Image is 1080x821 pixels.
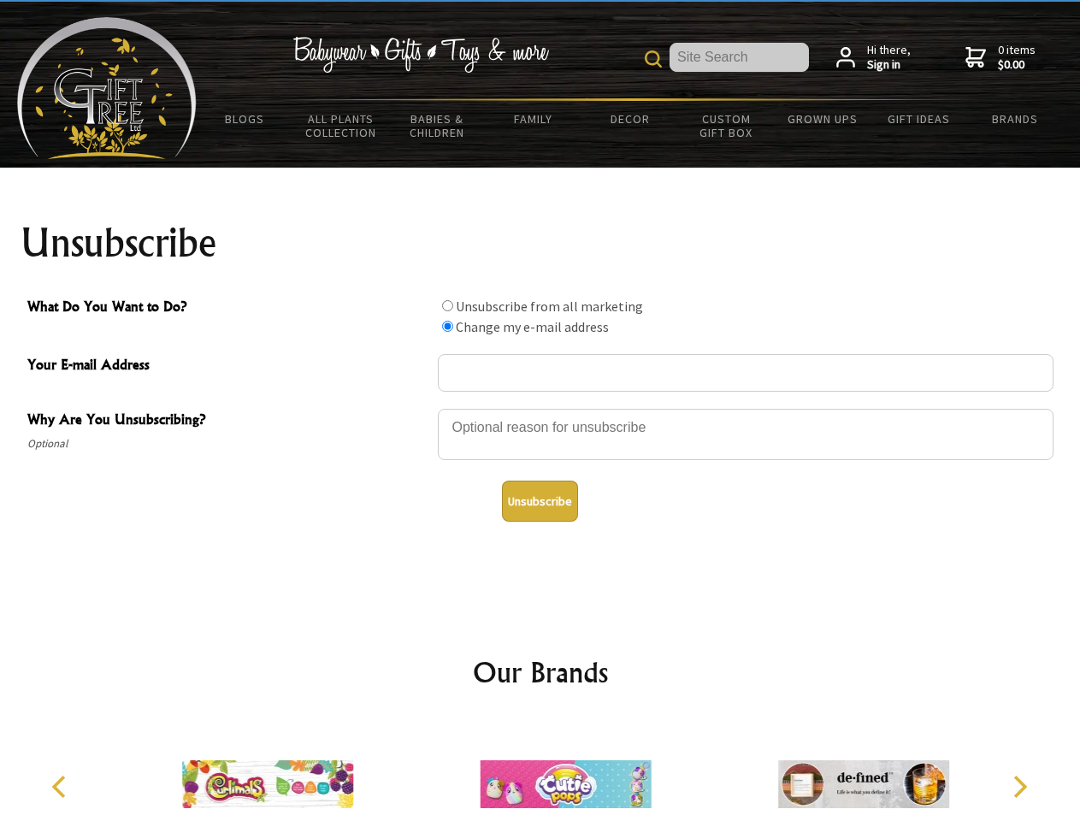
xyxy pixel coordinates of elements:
[965,43,1036,73] a: 0 items$0.00
[43,768,80,806] button: Previous
[998,57,1036,73] strong: $0.00
[442,321,453,332] input: What Do You Want to Do?
[17,17,197,159] img: Babyware - Gifts - Toys and more...
[27,409,429,434] span: Why Are You Unsubscribing?
[967,101,1064,137] a: Brands
[645,50,662,68] img: product search
[774,101,870,137] a: Grown Ups
[581,101,678,137] a: Decor
[836,43,911,73] a: Hi there,Sign in
[867,43,911,73] span: Hi there,
[197,101,293,137] a: BLOGS
[292,37,549,73] img: Babywear - Gifts - Toys & more
[27,296,429,321] span: What Do You Want to Do?
[293,101,390,151] a: All Plants Collection
[438,409,1053,460] textarea: Why Are You Unsubscribing?
[442,300,453,311] input: What Do You Want to Do?
[389,101,486,151] a: Babies & Children
[678,101,775,151] a: Custom Gift Box
[456,318,609,335] label: Change my e-mail address
[998,42,1036,73] span: 0 items
[456,298,643,315] label: Unsubscribe from all marketing
[867,57,911,73] strong: Sign in
[870,101,967,137] a: Gift Ideas
[27,434,429,454] span: Optional
[1000,768,1038,806] button: Next
[486,101,582,137] a: Family
[27,354,429,379] span: Your E-mail Address
[502,481,578,522] button: Unsubscribe
[670,43,809,72] input: Site Search
[34,652,1047,693] h2: Our Brands
[438,354,1053,392] input: Your E-mail Address
[21,222,1060,263] h1: Unsubscribe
